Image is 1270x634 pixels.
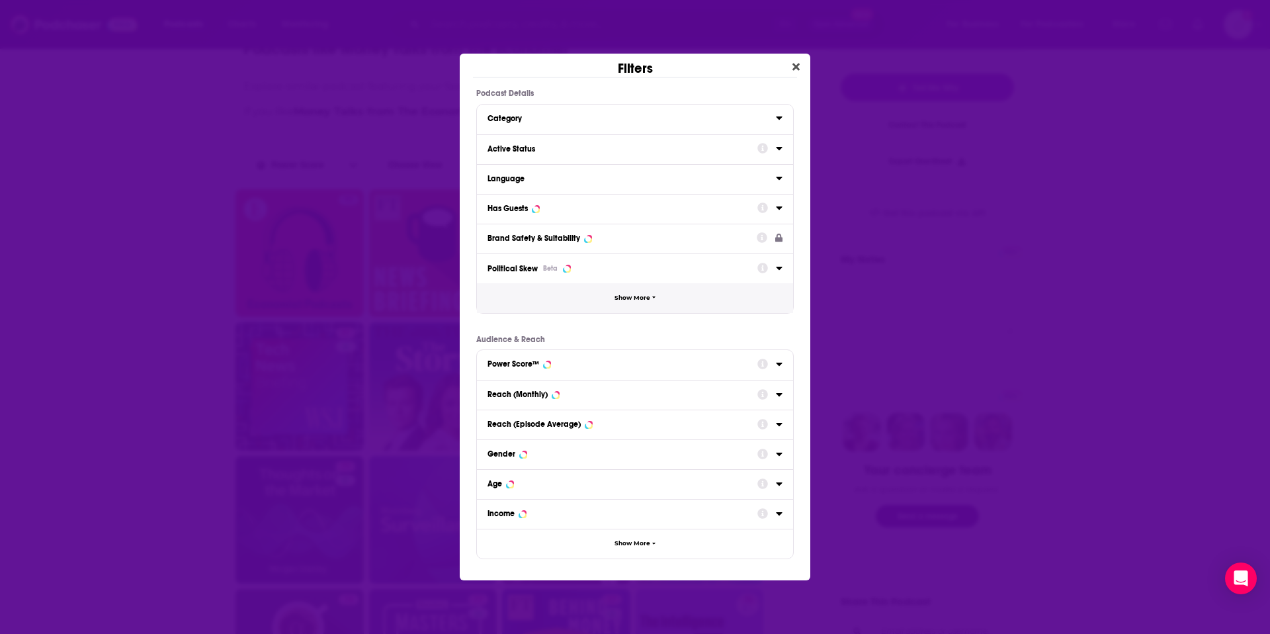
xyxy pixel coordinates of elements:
button: Reach (Monthly) [487,386,757,402]
button: Political SkewBeta [487,259,757,277]
button: Show More [477,283,793,313]
div: Age [487,479,502,488]
button: Brand Safety & Suitability [487,230,757,246]
button: Age [487,475,757,492]
div: Power Score™ [487,359,539,369]
button: Reach (Episode Average) [487,416,757,432]
button: Language [487,170,776,187]
div: Category [487,114,767,123]
div: Has Guests [487,204,528,213]
span: Show More [614,294,650,302]
div: Language [487,174,767,183]
div: Active Status [487,144,749,154]
a: Brand Safety & Suitability [487,230,783,246]
h2: Filters [618,54,653,77]
button: Show More [477,529,793,559]
button: Power Score™ [487,355,757,372]
div: Beta [543,264,558,273]
button: Gender [487,445,757,462]
div: Brand Safety & Suitability [487,234,580,243]
p: Podcast Details [476,89,794,98]
p: Audience & Reach [476,335,794,344]
div: Reach (Episode Average) [487,420,581,429]
button: Close [787,59,805,75]
span: Political Skew [487,264,538,273]
button: Income [487,505,757,521]
button: Has Guests [487,200,757,216]
span: Show More [614,540,650,547]
div: Reach (Monthly) [487,390,548,399]
div: Income [487,509,515,518]
button: Category [487,110,776,126]
button: Active Status [487,140,757,157]
div: Open Intercom Messenger [1225,563,1257,594]
div: Gender [487,449,515,459]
